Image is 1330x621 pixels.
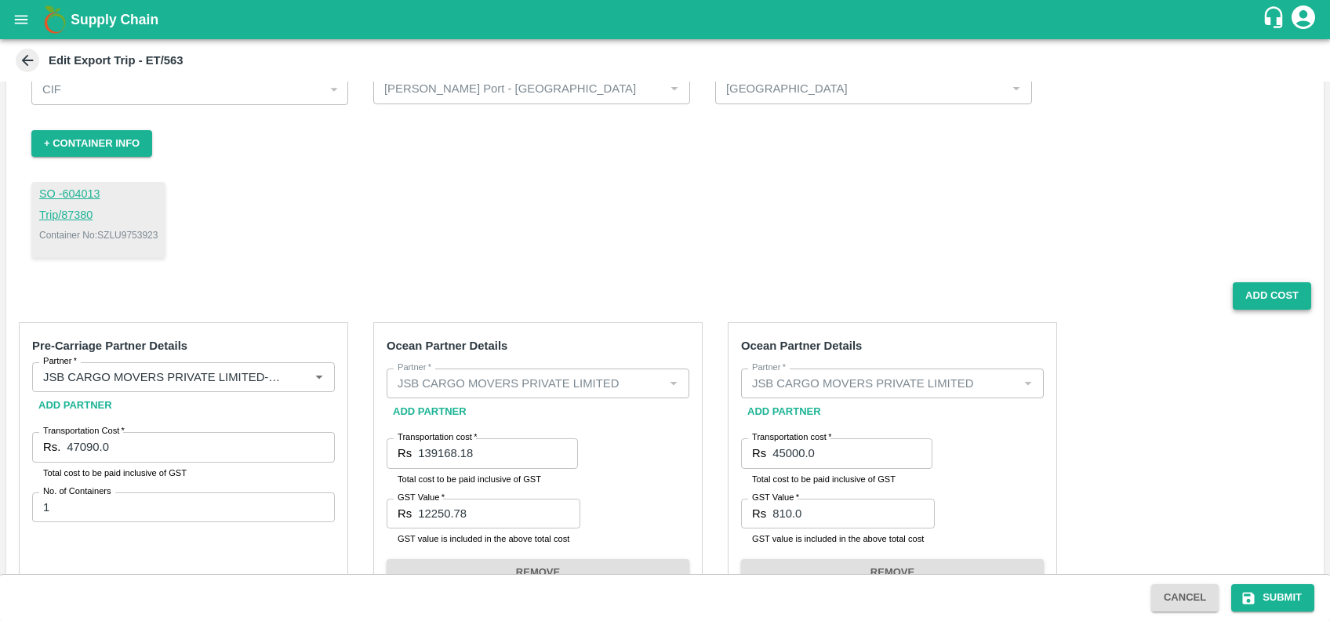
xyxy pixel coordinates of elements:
p: Container No: SZLU9753923 [39,228,158,242]
strong: Ocean Partner Details [741,340,862,352]
p: Rs [752,445,766,462]
button: Add Partner [387,398,473,426]
button: Add Partner [32,392,118,419]
button: open drawer [3,2,39,38]
button: + Container Info [31,130,152,158]
button: REMOVE [741,559,1044,586]
strong: Pre-Carriage Partner Details [32,340,187,352]
input: GST Included in the above cost [772,499,935,528]
p: GST value is included in the above total cost [398,532,569,546]
button: Open [309,367,329,387]
input: Select Partner [391,373,659,394]
button: Add Cost [1233,282,1311,310]
label: Partner [752,361,786,374]
input: Select Source port [378,78,660,99]
p: Rs [398,505,412,522]
p: Rs [398,445,412,462]
label: Transportation cost [398,431,477,444]
label: GST Value [398,492,445,504]
button: Cancel [1151,584,1219,612]
button: REMOVE [387,559,689,586]
label: Partner [43,355,77,368]
p: Total cost to be paid inclusive of GST [752,472,921,486]
label: Transportation cost [752,431,831,444]
p: GST value is included in the above total cost [752,532,924,546]
img: logo [39,4,71,35]
label: Transportation Cost [43,425,125,438]
button: Add Partner [741,398,827,426]
button: Submit [1231,584,1314,612]
a: Supply Chain [71,9,1262,31]
p: Rs. [43,438,60,456]
strong: Ocean Partner Details [387,340,507,352]
input: GST Included in the above cost [418,499,580,528]
input: Select Partner [746,373,1013,394]
p: Total cost to be paid inclusive of GST [43,466,324,480]
input: Select Partner [37,367,284,387]
div: account of current user [1289,3,1317,36]
a: SO -604013 [39,186,158,203]
p: Total cost to be paid inclusive of GST [398,472,567,486]
div: customer-support [1262,5,1289,34]
p: Rs [752,505,766,522]
input: Select Destination port [720,78,1001,99]
b: Edit Export Trip - ET/563 [49,54,184,67]
label: Partner [398,361,431,374]
b: Supply Chain [71,12,158,27]
label: No. of Containers [43,485,111,498]
p: CIF [42,81,61,98]
a: Trip/87380 [39,207,158,224]
label: GST Value [752,492,799,504]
